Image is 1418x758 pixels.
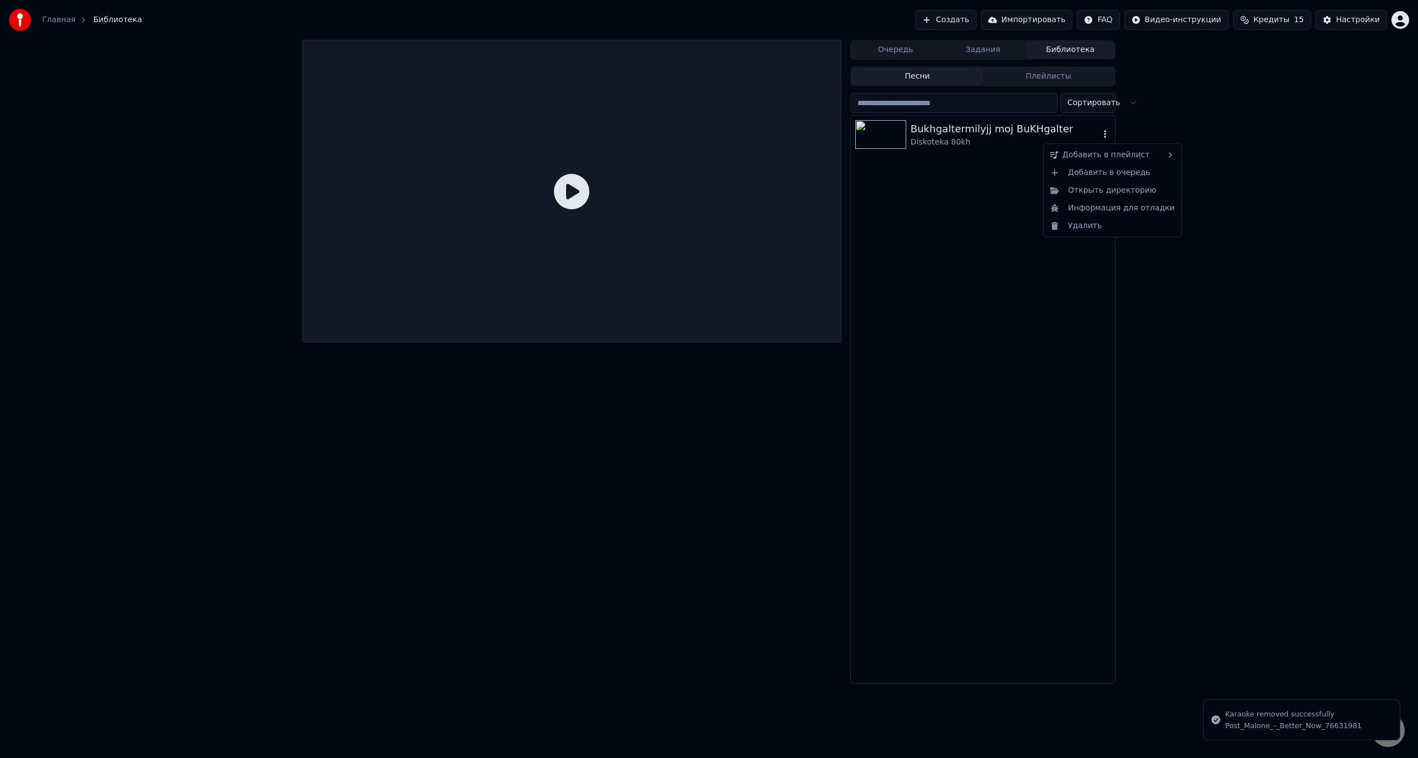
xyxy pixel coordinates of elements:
button: Импортировать [981,10,1073,30]
a: Главная [42,14,75,25]
nav: breadcrumb [42,14,142,25]
div: Diskoteka 80kh [911,137,1100,148]
button: Песни [852,69,983,85]
div: Post_Malone_-_Better_Now_76631981 [1225,721,1362,731]
span: Библиотека [93,14,142,25]
img: youka [9,9,31,31]
button: FAQ [1077,10,1119,30]
button: Библиотека [1026,42,1114,58]
button: Настройки [1316,10,1387,30]
button: Задания [939,42,1027,58]
div: Настройки [1336,14,1380,25]
span: Сортировать [1067,97,1120,109]
div: Информация для отладки [1046,199,1179,217]
div: Удалить [1046,217,1179,235]
button: Плейлисты [983,69,1114,85]
div: Bukhgaltermilyjj moj BuKHgalter [911,121,1100,137]
button: Очередь [852,42,939,58]
div: Karaoke removed successfully [1225,709,1362,720]
span: 15 [1294,14,1304,25]
div: Добавить в очередь [1046,164,1179,182]
button: Создать [915,10,976,30]
div: Добавить в плейлист [1046,146,1179,164]
div: Открыть директорию [1046,182,1179,199]
button: Кредиты15 [1233,10,1311,30]
span: Кредиты [1253,14,1289,25]
button: Видео-инструкции [1124,10,1229,30]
